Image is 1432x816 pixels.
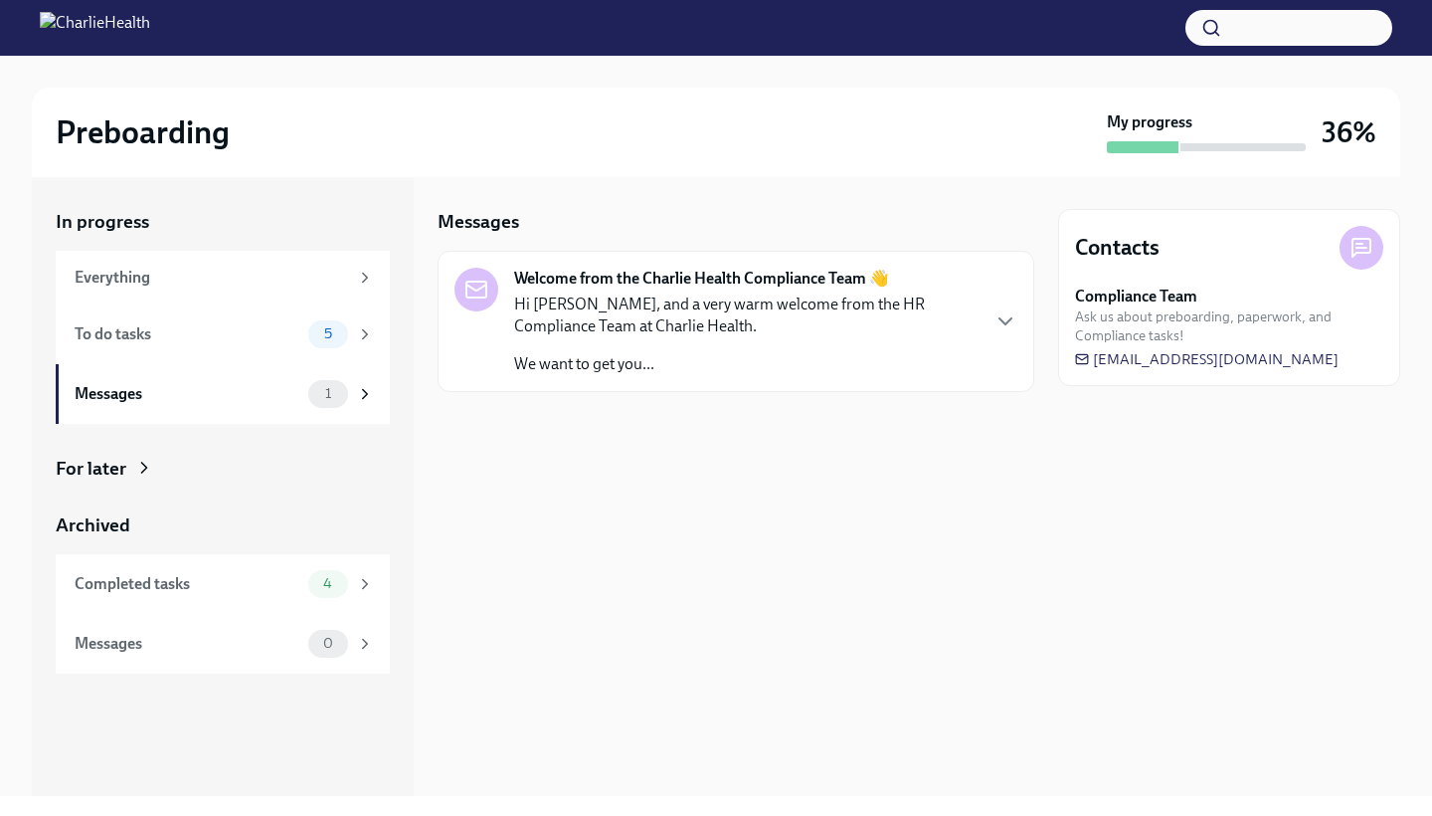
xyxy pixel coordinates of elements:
div: Everything [75,267,348,289]
div: Messages [75,633,300,655]
div: Completed tasks [75,573,300,595]
a: Messages1 [56,364,390,424]
strong: My progress [1107,111,1192,133]
span: 0 [311,636,345,651]
a: In progress [56,209,390,235]
h4: Contacts [1075,233,1160,263]
h5: Messages [438,209,519,235]
h3: 36% [1322,114,1376,150]
h2: Preboarding [56,112,230,152]
img: CharlieHealth [40,12,150,44]
span: 5 [312,326,344,341]
div: For later [56,456,126,482]
span: 4 [311,576,344,591]
a: Completed tasks4 [56,554,390,614]
p: Hi [PERSON_NAME], and a very warm welcome from the HR Compliance Team at Charlie Health. [514,294,978,337]
strong: Compliance Team [1075,286,1197,307]
a: To do tasks5 [56,305,390,364]
div: Messages [75,383,300,405]
span: 1 [313,386,343,401]
div: To do tasks [75,323,300,345]
p: We want to get you... [514,353,978,375]
a: Everything [56,251,390,305]
a: [EMAIL_ADDRESS][DOMAIN_NAME] [1075,349,1339,369]
strong: Welcome from the Charlie Health Compliance Team 👋 [514,268,889,290]
a: Messages0 [56,614,390,674]
span: Ask us about preboarding, paperwork, and Compliance tasks! [1075,307,1383,345]
a: For later [56,456,390,482]
a: Archived [56,512,390,538]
